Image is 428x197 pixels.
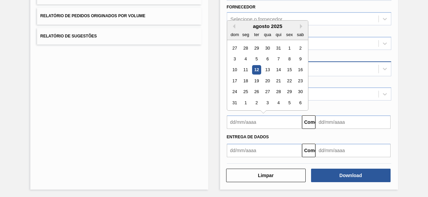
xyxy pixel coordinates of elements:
[285,54,294,63] div: Choose sexta-feira, 8 de agosto de 2025
[296,98,305,107] div: Choose sábado, 6 de setembro de 2025
[274,65,283,75] div: Choose quinta-feira, 14 de agosto de 2025
[227,23,308,29] div: agosto 2025
[241,44,250,53] div: Choose segunda-feira, 28 de julho de 2025
[40,34,97,38] font: Relatório de Sugestões
[296,65,305,75] div: Choose sábado, 16 de agosto de 2025
[37,28,202,45] button: Relatório de Sugestões
[285,98,294,107] div: Choose sexta-feira, 5 de setembro de 2025
[296,44,305,53] div: Choose sábado, 2 de agosto de 2025
[274,87,283,96] div: Choose quinta-feira, 28 de agosto de 2025
[304,148,320,153] font: Comeu
[285,44,294,53] div: Choose sexta-feira, 1 de agosto de 2025
[263,54,272,63] div: Choose quarta-feira, 6 de agosto de 2025
[230,87,239,96] div: Choose domingo, 24 de agosto de 2025
[241,87,250,96] div: Choose segunda-feira, 25 de agosto de 2025
[274,76,283,85] div: Choose quinta-feira, 21 de agosto de 2025
[230,76,239,85] div: Choose domingo, 17 de agosto de 2025
[296,87,305,96] div: Choose sábado, 30 de agosto de 2025
[252,30,261,39] div: ter
[296,30,305,39] div: sab
[274,44,283,53] div: Choose quinta-feira, 31 de julho de 2025
[311,169,391,182] button: Download
[302,115,315,129] button: Comeu
[296,76,305,85] div: Choose sábado, 23 de agosto de 2025
[40,14,146,19] font: Relatório de Pedidos Originados por Volume
[315,144,391,157] input: dd/mm/aaaa
[300,24,305,29] button: Next Month
[231,24,235,29] button: Previous Month
[252,44,261,53] div: Choose terça-feira, 29 de julho de 2025
[230,54,239,63] div: Choose domingo, 3 de agosto de 2025
[252,76,261,85] div: Choose terça-feira, 19 de agosto de 2025
[252,98,261,107] div: Choose terça-feira, 2 de setembro de 2025
[230,98,239,107] div: Choose domingo, 31 de agosto de 2025
[296,54,305,63] div: Choose sábado, 9 de agosto de 2025
[263,65,272,75] div: Choose quarta-feira, 13 de agosto de 2025
[230,44,239,53] div: Choose domingo, 27 de julho de 2025
[37,8,202,24] button: Relatório de Pedidos Originados por Volume
[285,76,294,85] div: Choose sexta-feira, 22 de agosto de 2025
[274,54,283,63] div: Choose quinta-feira, 7 de agosto de 2025
[226,169,306,182] button: Limpar
[252,54,261,63] div: Choose terça-feira, 5 de agosto de 2025
[241,98,250,107] div: Choose segunda-feira, 1 de setembro de 2025
[302,144,315,157] button: Comeu
[241,76,250,85] div: Choose segunda-feira, 18 de agosto de 2025
[339,173,362,178] font: Download
[274,30,283,39] div: qui
[304,119,320,125] font: Comeu
[241,65,250,75] div: Choose segunda-feira, 11 de agosto de 2025
[227,144,302,157] input: dd/mm/aaaa
[263,30,272,39] div: qua
[252,87,261,96] div: Choose terça-feira, 26 de agosto de 2025
[241,54,250,63] div: Choose segunda-feira, 4 de agosto de 2025
[263,76,272,85] div: Choose quarta-feira, 20 de agosto de 2025
[263,44,272,53] div: Choose quarta-feira, 30 de julho de 2025
[231,16,282,22] font: Selecione o fornecedor
[227,5,255,9] font: Fornecedor
[285,87,294,96] div: Choose sexta-feira, 29 de agosto de 2025
[230,65,239,75] div: Choose domingo, 10 de agosto de 2025
[230,30,239,39] div: dom
[241,30,250,39] div: seg
[274,98,283,107] div: Choose quinta-feira, 4 de setembro de 2025
[227,115,302,129] input: dd/mm/aaaa
[285,65,294,75] div: Choose sexta-feira, 15 de agosto de 2025
[229,43,306,108] div: month 2025-08
[258,173,274,178] font: Limpar
[315,115,391,129] input: dd/mm/aaaa
[285,30,294,39] div: sex
[263,98,272,107] div: Choose quarta-feira, 3 de setembro de 2025
[227,135,269,139] font: Entrega de dados
[252,65,261,75] div: Choose terça-feira, 12 de agosto de 2025
[263,87,272,96] div: Choose quarta-feira, 27 de agosto de 2025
